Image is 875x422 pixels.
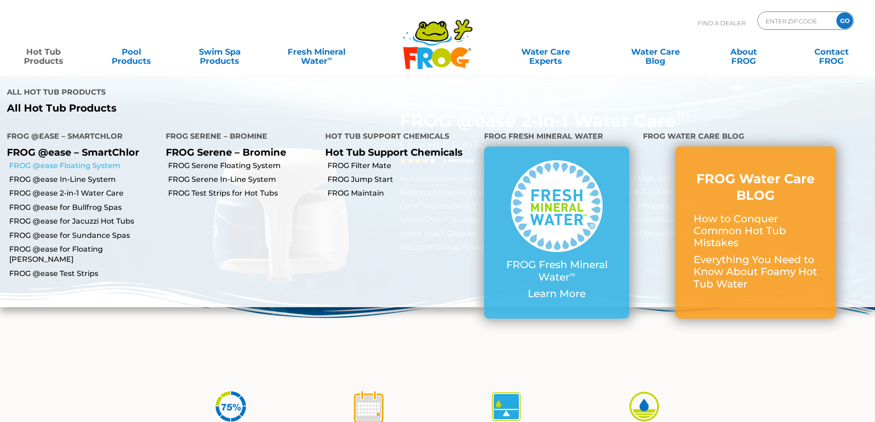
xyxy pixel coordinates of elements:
[570,270,575,279] sup: ∞
[490,43,601,61] a: Water CareExperts
[643,128,868,146] h4: FROG Water Care Blog
[7,128,152,146] h4: FROG @ease – SmartChlor
[9,188,159,198] a: FROG @ease 2-in-1 Water Care
[273,43,359,61] a: Fresh MineralWater∞
[327,188,477,198] a: FROG Maintain
[9,244,159,265] a: FROG @ease for Floating [PERSON_NAME]
[709,43,778,61] a: AboutFROG
[694,213,818,249] p: How to Conquer Common Hot Tub Mistakes
[797,43,866,61] a: ContactFROG
[7,102,431,114] a: All Hot Tub Products
[327,55,332,62] sup: ∞
[502,288,611,300] p: Learn More
[166,128,311,146] h4: FROG Serene – Bromine
[698,11,745,34] p: Find A Dealer
[7,84,431,102] h4: All Hot Tub Products
[186,43,254,61] a: Swim SpaProducts
[9,203,159,213] a: FROG @ease for Bullfrog Spas
[9,269,159,279] a: FROG @ease Test Strips
[168,161,318,171] a: FROG Serene Floating System
[9,231,159,241] a: FROG @ease for Sundance Spas
[168,188,318,198] a: FROG Test Strips for Hot Tubs
[9,174,159,185] a: FROG @ease In-Line System
[166,146,311,158] p: FROG Serene – Bromine
[9,161,159,171] a: FROG @ease Floating System
[325,128,470,146] h4: Hot Tub Support Chemicals
[325,146,463,158] a: Hot Tub Support Chemicals
[836,12,853,29] input: GO
[694,254,818,290] p: Everything You Need to Know About Foamy Hot Tub Water
[765,14,827,28] input: Zip Code Form
[327,161,477,171] a: FROG Filter Mate
[694,170,818,295] a: FROG Water Care BLOG How to Conquer Common Hot Tub Mistakes Everything You Need to Know About Foa...
[484,128,629,146] h4: FROG Fresh Mineral Water
[9,216,159,226] a: FROG @ease for Jacuzzi Hot Tubs
[168,174,318,185] a: FROG Serene In-Line System
[9,43,78,61] a: Hot TubProducts
[502,160,611,304] a: FROG Fresh Mineral Water∞ Learn More
[694,170,818,204] h3: FROG Water Care BLOG
[621,43,689,61] a: Water CareBlog
[97,43,166,61] a: PoolProducts
[7,146,152,158] p: FROG @ease – SmartChlor
[327,174,477,185] a: FROG Jump Start
[502,259,611,283] p: FROG Fresh Mineral Water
